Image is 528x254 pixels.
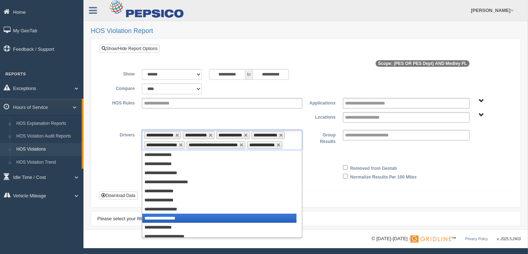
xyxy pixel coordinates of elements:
label: Drivers [105,130,138,139]
label: Removed from Geotab [350,163,397,172]
a: HOS Explanation Reports [13,117,82,130]
span: to [245,69,253,80]
a: Show/Hide Report Options [99,45,160,53]
a: HOS Violation Trend [13,156,82,169]
a: HOS Violations [13,143,82,156]
h2: HOS Violation Report [91,28,521,35]
img: Gridline [410,235,451,243]
label: Normalize Results Per 100 Miles [350,172,417,181]
label: Locations [306,112,339,121]
label: Applications [306,98,339,107]
span: Please select your filter options above and click "Apply Filters" to view your report. [97,216,269,221]
label: Group Results [306,130,339,145]
label: Compare [105,83,138,92]
span: Scope: (PES OR PES Dept) AND Medley FL [376,60,470,67]
button: Download Data [99,192,138,200]
label: HOS Rules [105,98,138,107]
span: v. 2025.5.2403 [497,237,521,241]
a: Privacy Policy [465,237,488,241]
label: Show [105,69,138,78]
a: HOS Violation Audit Reports [13,130,82,143]
div: © [DATE]-[DATE] - ™ [372,235,521,243]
